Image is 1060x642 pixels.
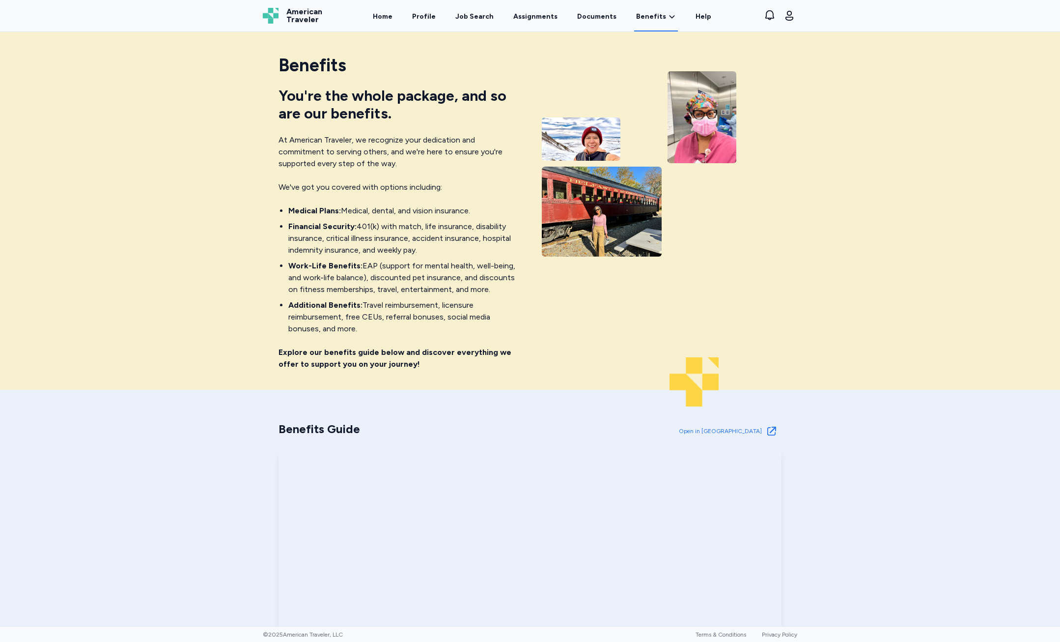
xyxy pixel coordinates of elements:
a: Benefits [636,12,676,22]
span: Open in [GEOGRAPHIC_DATA] [679,427,762,435]
a: Privacy Policy [762,631,797,638]
li: Medical, dental, and vision insurance. [288,205,518,217]
span: © 2025 American Traveler, LLC [263,631,343,639]
div: Job Search [455,12,494,22]
p: At American Traveler, we recognize your dedication and commitment to serving others, and we're he... [279,134,518,170]
span: Work-Life Benefits: [288,261,363,270]
img: Traveler in the pacific northwest [542,117,620,161]
li: Travel reimbursement, licensure reimbursement, free CEUs, referral bonuses, social media bonuses,... [288,299,518,335]
h2: Benefits Guide [279,421,360,441]
span: Additional Benefits: [288,300,363,310]
li: 401(k) with match, life insurance, disability insurance, critical illness insurance, accident ins... [288,221,518,256]
img: Logo [263,8,279,24]
span: Financial Security: [288,222,357,231]
span: Benefits [636,12,666,22]
span: American Traveler [286,8,322,24]
a: Terms & Conditions [696,631,746,638]
span: Medical Plans: [288,206,341,215]
h2: Benefits [279,56,518,75]
p: Explore our benefits guide below and discover everything we offer to support you on your journey! [279,347,518,370]
img: Traveler enjoying a sunny day in Maine [542,167,662,257]
img: Traveler ready for a day of adventure [668,71,736,163]
li: EAP (support for mental health, well-being, and work-life balance), discounted pet insurance, and... [288,260,518,295]
div: You're the whole package, and so are our benefits. [279,87,518,122]
p: We've got you covered with options including: [279,181,518,193]
a: Open in [GEOGRAPHIC_DATA] [671,421,781,441]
